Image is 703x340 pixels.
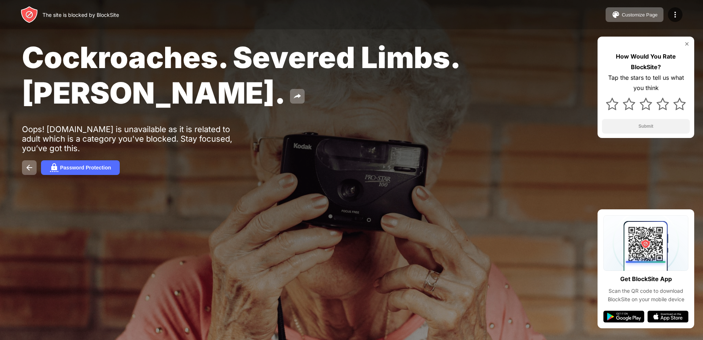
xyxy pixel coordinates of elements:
img: google-play.svg [603,311,644,322]
img: star.svg [640,98,652,110]
button: Password Protection [41,160,120,175]
div: Password Protection [60,165,111,171]
img: star.svg [673,98,686,110]
img: star.svg [623,98,635,110]
img: rate-us-close.svg [684,41,690,47]
button: Customize Page [606,7,663,22]
img: share.svg [293,92,302,101]
img: password.svg [50,163,59,172]
div: Tap the stars to tell us what you think [602,72,690,94]
button: Submit [602,119,690,134]
div: Oops! [DOMAIN_NAME] is unavailable as it is related to adult which is a category you've blocked. ... [22,124,248,153]
img: header-logo.svg [21,6,38,23]
img: qrcode.svg [603,215,688,271]
img: pallet.svg [611,10,620,19]
img: star.svg [656,98,669,110]
div: How Would You Rate BlockSite? [602,51,690,72]
div: Customize Page [622,12,658,18]
img: back.svg [25,163,34,172]
div: Scan the QR code to download BlockSite on your mobile device [603,287,688,303]
div: The site is blocked by BlockSite [42,12,119,18]
img: app-store.svg [647,311,688,322]
div: Get BlockSite App [620,274,672,284]
img: menu-icon.svg [671,10,680,19]
span: Cockroaches. Severed Limbs. [PERSON_NAME]. [22,40,459,111]
img: star.svg [606,98,618,110]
